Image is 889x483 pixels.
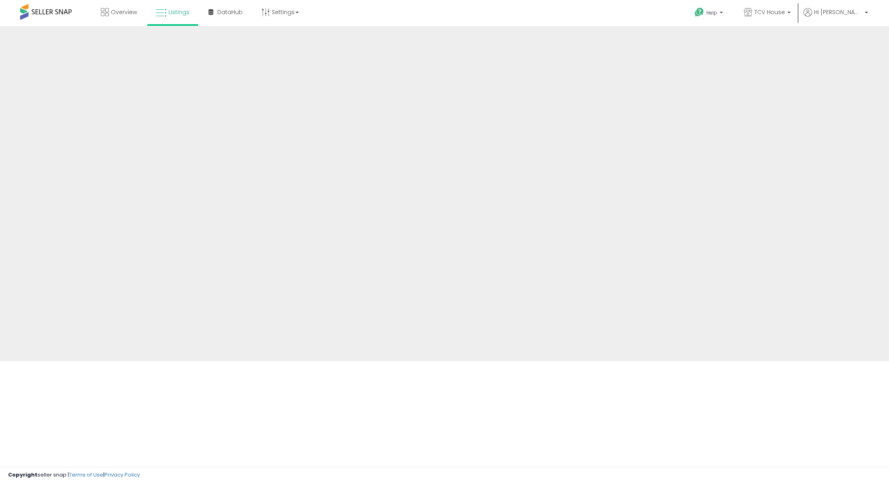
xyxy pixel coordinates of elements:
a: Help [688,1,731,26]
a: Hi [PERSON_NAME] [804,8,868,26]
span: Hi [PERSON_NAME] [814,8,862,16]
span: Help [706,9,717,16]
span: Listings [169,8,189,16]
i: Get Help [694,7,704,17]
span: DataHub [217,8,243,16]
span: TCV House [754,8,785,16]
span: Overview [111,8,137,16]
